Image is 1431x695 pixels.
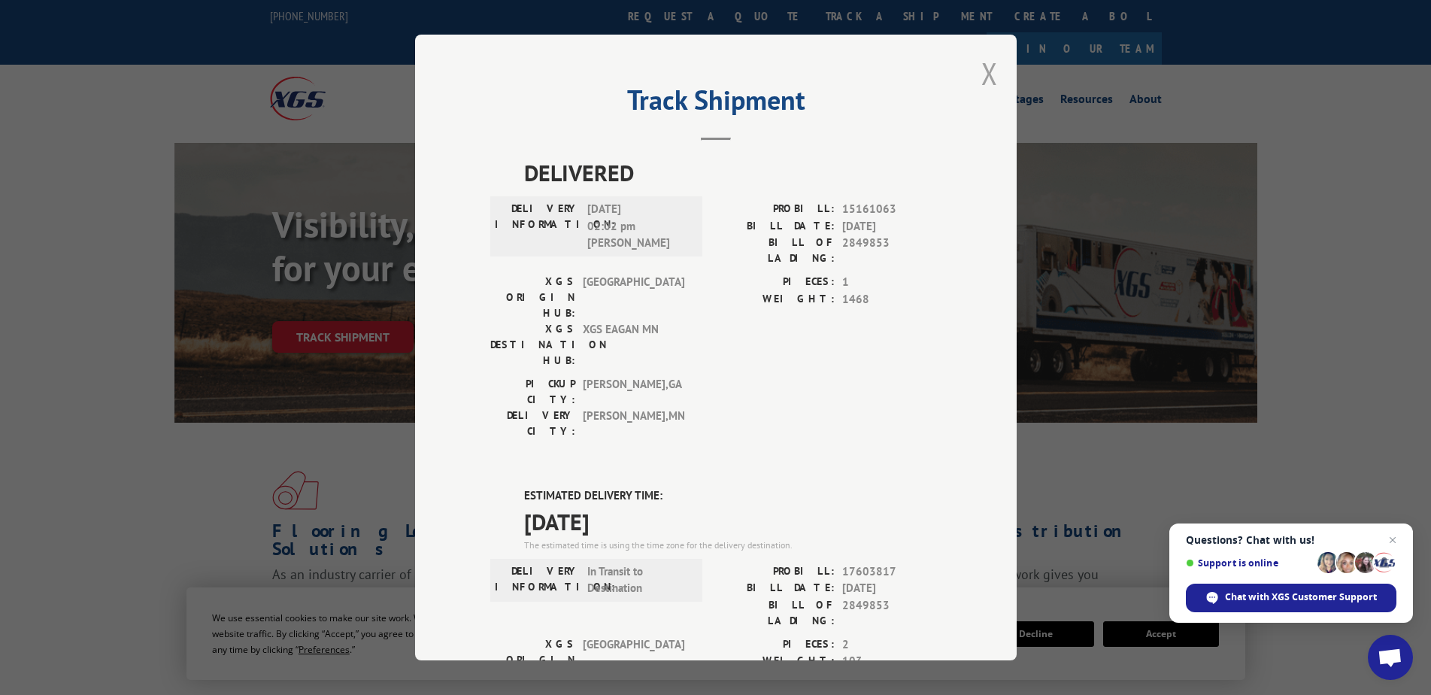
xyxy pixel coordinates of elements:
label: XGS ORIGIN HUB: [490,636,575,684]
span: [DATE] [524,505,941,539]
label: WEIGHT: [716,291,835,308]
span: [GEOGRAPHIC_DATA] [583,636,684,684]
label: WEIGHT: [716,653,835,670]
span: Close chat [1384,531,1402,549]
span: Support is online [1186,557,1312,569]
label: ESTIMATED DELIVERY TIME: [524,487,941,505]
span: DELIVERED [524,156,941,190]
label: BILL OF LADING: [716,235,835,266]
label: PICKUP CITY: [490,376,575,408]
label: PROBILL: [716,563,835,581]
span: 1 [842,274,941,291]
span: 2 [842,636,941,654]
label: DELIVERY INFORMATION: [495,201,580,252]
span: 17603817 [842,563,941,581]
span: [PERSON_NAME] , GA [583,376,684,408]
label: XGS ORIGIN HUB: [490,274,575,321]
span: 1468 [842,291,941,308]
div: The estimated time is using the time zone for the delivery destination. [524,539,941,552]
div: Open chat [1368,635,1413,680]
span: 2849853 [842,235,941,266]
span: [GEOGRAPHIC_DATA] [583,274,684,321]
span: [DATE] [842,218,941,235]
div: Chat with XGS Customer Support [1186,584,1396,612]
label: BILL DATE: [716,580,835,597]
span: In Transit to Destination [587,563,689,597]
label: DELIVERY CITY: [490,408,575,439]
span: [PERSON_NAME] , MN [583,408,684,439]
span: Chat with XGS Customer Support [1225,590,1377,604]
span: [DATE] [842,580,941,597]
span: Questions? Chat with us! [1186,534,1396,546]
span: [DATE] 02:02 pm [PERSON_NAME] [587,201,689,252]
span: 103 [842,653,941,670]
label: DELIVERY INFORMATION: [495,563,580,597]
label: BILL OF LADING: [716,597,835,629]
label: PROBILL: [716,201,835,218]
label: XGS DESTINATION HUB: [490,321,575,369]
label: PIECES: [716,636,835,654]
span: 2849853 [842,597,941,629]
span: XGS EAGAN MN [583,321,684,369]
label: PIECES: [716,274,835,291]
span: 15161063 [842,201,941,218]
button: Close modal [981,53,998,93]
h2: Track Shipment [490,90,941,118]
label: BILL DATE: [716,218,835,235]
